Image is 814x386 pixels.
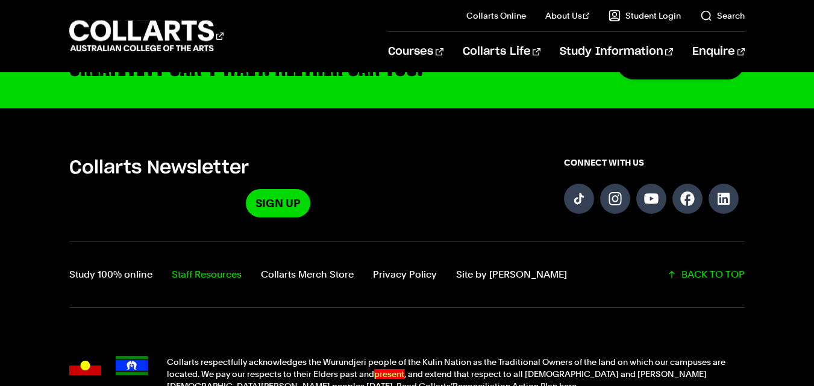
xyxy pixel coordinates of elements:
a: Collarts Merch Store [261,266,354,283]
div: Go to homepage [69,19,224,53]
img: Australian Aboriginal flag [69,356,101,375]
a: Follow us on LinkedIn [709,184,739,214]
a: Collarts Online [466,10,526,22]
a: Follow us on Facebook [672,184,703,214]
nav: Footer navigation [69,266,567,283]
em: present [374,369,404,379]
a: Site by Calico [456,266,567,283]
img: Torres Strait Islander flag [116,356,148,375]
a: Study 100% online [69,266,152,283]
a: Search [700,10,745,22]
a: Enquire [692,32,745,72]
a: Sign Up [246,189,310,217]
a: Privacy Policy [373,266,437,283]
a: Follow us on TikTok [564,184,594,214]
a: Follow us on YouTube [636,184,666,214]
div: Connect with us on social media [564,157,745,217]
div: Additional links and back-to-top button [69,241,745,308]
a: Courses [388,32,443,72]
a: About Us [545,10,590,22]
span: CONNECT WITH US [564,157,745,169]
a: Study Information [560,32,673,72]
a: Staff Resources [172,266,242,283]
a: Student Login [609,10,681,22]
a: Collarts Life [463,32,540,72]
h5: Collarts Newsletter [69,157,487,179]
a: Scroll back to top of the page [667,266,745,283]
a: Follow us on Instagram [600,184,630,214]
